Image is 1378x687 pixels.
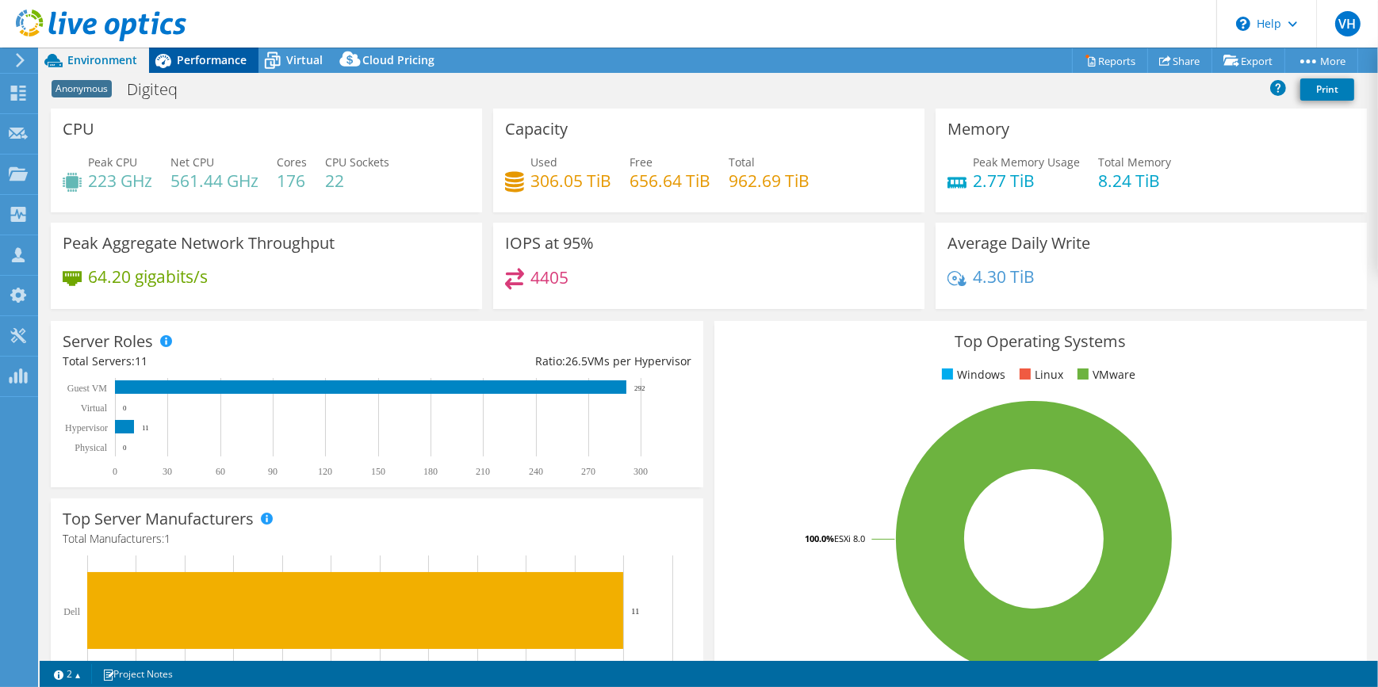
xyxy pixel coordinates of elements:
[1098,172,1171,189] h4: 8.24 TiB
[277,172,307,189] h4: 176
[630,155,653,170] span: Free
[1098,155,1171,170] span: Total Memory
[377,353,691,370] div: Ratio: VMs per Hypervisor
[634,384,645,392] text: 292
[88,268,208,285] h4: 64.20 gigabits/s
[1074,366,1135,384] li: VMware
[1147,48,1212,73] a: Share
[505,120,568,138] h3: Capacity
[63,353,377,370] div: Total Servers:
[325,172,389,189] h4: 22
[581,466,595,477] text: 270
[120,81,202,98] h1: Digiteq
[476,466,490,477] text: 210
[1211,48,1285,73] a: Export
[91,664,184,684] a: Project Notes
[1072,48,1148,73] a: Reports
[1335,11,1361,36] span: VH
[142,424,149,432] text: 11
[631,606,640,616] text: 11
[729,155,755,170] span: Total
[1236,17,1250,31] svg: \n
[63,530,691,548] h4: Total Manufacturers:
[170,172,258,189] h4: 561.44 GHz
[938,366,1005,384] li: Windows
[530,155,557,170] span: Used
[170,155,214,170] span: Net CPU
[947,120,1009,138] h3: Memory
[177,52,247,67] span: Performance
[63,333,153,350] h3: Server Roles
[805,532,834,544] tspan: 100.0%
[529,466,543,477] text: 240
[67,52,137,67] span: Environment
[67,383,107,394] text: Guest VM
[973,172,1080,189] h4: 2.77 TiB
[530,269,568,286] h4: 4405
[505,235,594,252] h3: IOPS at 95%
[63,120,94,138] h3: CPU
[325,155,389,170] span: CPU Sockets
[371,466,385,477] text: 150
[113,466,117,477] text: 0
[75,442,107,453] text: Physical
[530,172,611,189] h4: 306.05 TiB
[633,466,648,477] text: 300
[565,353,588,368] span: 26.5
[973,268,1035,285] h4: 4.30 TiB
[123,404,127,412] text: 0
[1300,78,1354,101] a: Print
[88,155,137,170] span: Peak CPU
[423,466,438,477] text: 180
[52,80,112,97] span: Anonymous
[43,664,92,684] a: 2
[277,155,307,170] span: Cores
[286,52,323,67] span: Virtual
[268,466,278,477] text: 90
[88,172,152,189] h4: 223 GHz
[834,532,865,544] tspan: ESXi 8.0
[947,235,1090,252] h3: Average Daily Write
[1016,366,1063,384] li: Linux
[135,353,147,368] span: 11
[63,235,335,252] h3: Peak Aggregate Network Throughput
[65,422,108,433] text: Hypervisor
[973,155,1080,170] span: Peak Memory Usage
[163,466,172,477] text: 30
[81,403,108,414] text: Virtual
[362,52,434,67] span: Cloud Pricing
[726,333,1355,350] h3: Top Operating Systems
[630,172,710,189] h4: 656.64 TiB
[1284,48,1358,73] a: More
[318,466,332,477] text: 120
[63,510,254,528] h3: Top Server Manufacturers
[63,606,80,617] text: Dell
[164,531,170,546] span: 1
[216,466,225,477] text: 60
[729,172,810,189] h4: 962.69 TiB
[123,444,127,452] text: 0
